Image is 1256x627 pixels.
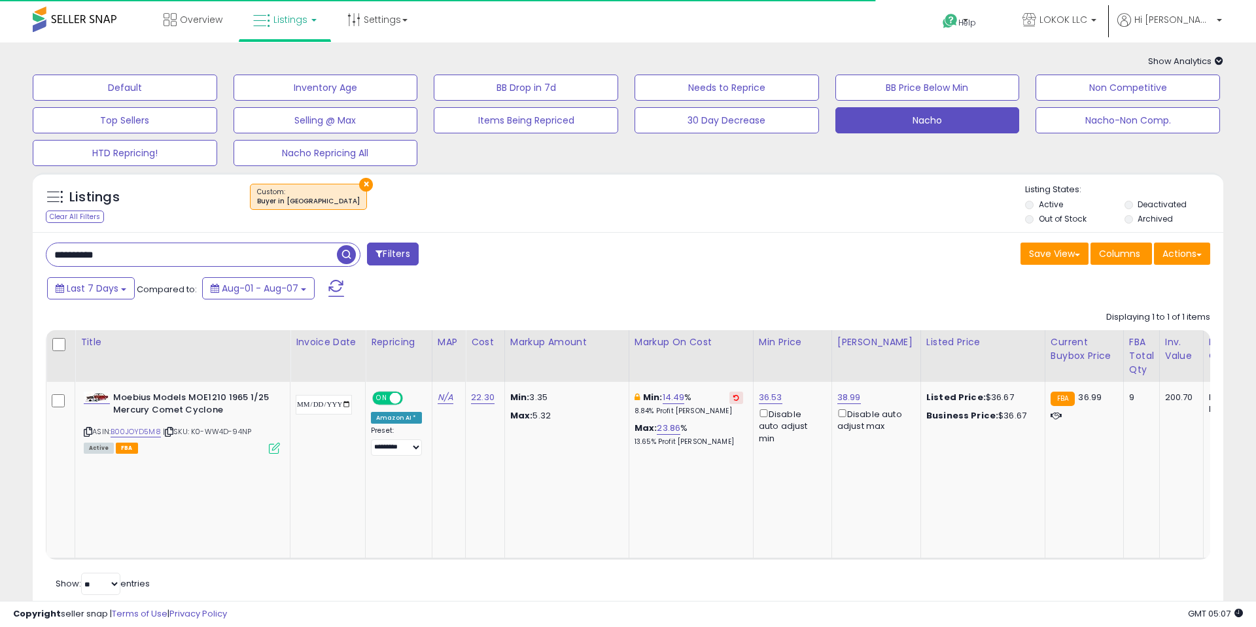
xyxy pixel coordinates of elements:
[257,197,360,206] div: Buyer in [GEOGRAPHIC_DATA]
[1036,107,1220,133] button: Nacho-Non Comp.
[643,391,663,403] b: Min:
[1090,243,1152,265] button: Columns
[1138,213,1173,224] label: Archived
[434,75,618,101] button: BB Drop in 7d
[635,437,743,447] p: 13.65% Profit [PERSON_NAME]
[137,283,197,296] span: Compared to:
[33,75,217,101] button: Default
[13,607,61,620] strong: Copyright
[33,107,217,133] button: Top Sellers
[510,391,530,403] strong: Min:
[434,107,618,133] button: Items Being Repriced
[837,335,915,349] div: [PERSON_NAME]
[371,426,422,456] div: Preset:
[202,277,315,299] button: Aug-01 - Aug-07
[290,330,366,382] th: CSV column name: cust_attr_3_Invoice Date
[438,391,453,404] a: N/A
[1099,247,1140,260] span: Columns
[1106,311,1210,324] div: Displaying 1 to 1 of 1 items
[1154,243,1210,265] button: Actions
[759,335,826,349] div: Min Price
[113,392,272,419] b: Moebius Models MOE1210 1965 1/25 Mercury Comet Cyclone
[180,13,222,26] span: Overview
[635,422,657,434] b: Max:
[471,391,495,404] a: 22.30
[84,443,114,454] span: All listings currently available for purchase on Amazon
[759,407,822,445] div: Disable auto adjust min
[958,17,976,28] span: Help
[629,330,753,382] th: The percentage added to the cost of goods (COGS) that forms the calculator for Min & Max prices.
[84,392,110,403] img: 31NMRMQferL._SL40_.jpg
[835,107,1020,133] button: Nacho
[46,211,104,223] div: Clear All Filters
[1134,13,1213,26] span: Hi [PERSON_NAME]
[234,140,418,166] button: Nacho Repricing All
[635,335,748,349] div: Markup on Cost
[510,392,619,403] p: 3.35
[1188,607,1243,620] span: 2025-08-17 05:07 GMT
[1051,335,1118,363] div: Current Buybox Price
[371,335,427,349] div: Repricing
[1209,403,1252,415] div: FBM: 17
[401,393,422,404] span: OFF
[371,412,422,424] div: Amazon AI *
[733,394,739,401] i: Revert to store-level Min Markup
[112,607,167,620] a: Terms of Use
[510,409,533,422] strong: Max:
[1039,13,1087,26] span: LOKOK LLC
[359,178,373,192] button: ×
[635,75,819,101] button: Needs to Reprice
[222,282,298,295] span: Aug-01 - Aug-07
[1078,391,1102,403] span: 36.99
[926,392,1035,403] div: $36.67
[1039,199,1063,210] label: Active
[1129,335,1154,377] div: FBA Total Qty
[69,188,120,207] h5: Listings
[510,335,623,349] div: Markup Amount
[1148,55,1223,67] span: Show Analytics
[926,409,998,422] b: Business Price:
[471,335,499,349] div: Cost
[635,392,743,416] div: %
[663,391,685,404] a: 14.49
[67,282,118,295] span: Last 7 Days
[1165,335,1198,363] div: Inv. value
[510,410,619,422] p: 5.32
[942,13,958,29] i: Get Help
[837,391,861,404] a: 38.99
[1209,392,1252,403] div: FBA: 1
[837,407,911,432] div: Disable auto adjust max
[1138,199,1187,210] label: Deactivated
[1025,184,1223,196] p: Listing States:
[116,443,138,454] span: FBA
[13,608,227,620] div: seller snap | |
[1036,75,1220,101] button: Non Competitive
[635,107,819,133] button: 30 Day Decrease
[163,426,251,437] span: | SKU: K0-WW4D-94NP
[635,422,743,447] div: %
[84,392,280,452] div: ASIN:
[1117,13,1222,42] a: Hi [PERSON_NAME]
[835,75,1020,101] button: BB Price Below Min
[1051,392,1075,406] small: FBA
[111,426,161,437] a: B00JOYD5M8
[1165,392,1193,403] div: 200.70
[374,393,390,404] span: ON
[33,140,217,166] button: HTD Repricing!
[257,187,360,207] span: Custom:
[80,335,285,349] div: Title
[296,335,360,349] div: Invoice Date
[635,393,640,401] i: This overrides the store level min markup for this listing
[932,3,1002,42] a: Help
[47,277,135,299] button: Last 7 Days
[1020,243,1089,265] button: Save View
[926,410,1035,422] div: $36.67
[657,422,680,435] a: 23.86
[926,335,1039,349] div: Listed Price
[635,407,743,416] p: 8.84% Profit [PERSON_NAME]
[169,607,227,620] a: Privacy Policy
[234,75,418,101] button: Inventory Age
[759,391,782,404] a: 36.53
[1039,213,1087,224] label: Out of Stock
[926,391,986,403] b: Listed Price:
